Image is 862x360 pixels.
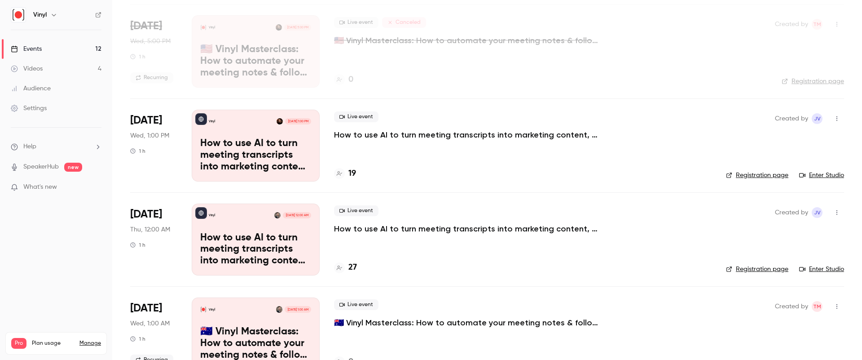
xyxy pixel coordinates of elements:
[130,207,162,222] span: [DATE]
[130,301,162,316] span: [DATE]
[334,299,378,310] span: Live event
[130,319,170,328] span: Wed, 1:00 AM
[130,53,145,60] div: 1 h
[283,212,311,218] span: [DATE] 12:00 AM
[209,213,215,218] p: Vinyl
[799,171,844,180] a: Enter Studio
[130,147,145,155] div: 1 h
[130,110,177,182] div: Oct 22 Wed, 1:00 PM (Europe/London)
[130,72,173,83] span: Recurring
[192,110,320,182] a: How to use AI to turn meeting transcripts into marketing content, team feedback, proposals and mo...
[11,44,42,53] div: Events
[284,24,311,31] span: [DATE] 5:00 PM
[334,317,603,328] a: 🇦🇺 Vinyl Masterclass: How to automate your meeting notes & follow ups
[11,142,101,151] li: help-dropdown-opener
[276,24,282,31] img: Jordan Vickery
[200,24,207,31] img: 🇺🇸 Vinyl Masterclass: How to automate your meeting notes & follow ups
[64,163,82,172] span: new
[334,168,356,180] a: 19
[200,44,311,79] p: 🇺🇸 Vinyl Masterclass: How to automate your meeting notes & follow ups
[23,182,57,192] span: What's new
[274,212,281,218] img: Trent McLaren
[200,232,311,267] p: How to use AI to turn meeting transcripts into marketing content, team feedback, proposals and more!
[348,262,357,274] h4: 27
[130,241,145,249] div: 1 h
[11,84,51,93] div: Audience
[334,223,603,234] a: How to use AI to turn meeting transcripts into marketing content, team feedback, proposals and more!
[334,35,603,46] a: 🇺🇸 Vinyl Masterclass: How to automate your meeting notes & follow ups
[334,262,357,274] a: 27
[130,204,177,276] div: Oct 23 Thu, 10:00 AM (Australia/Sydney)
[812,113,822,124] span: Jordan Vickery
[782,77,844,86] a: Registration page
[130,19,162,33] span: [DATE]
[130,37,171,46] span: Wed, 5:00 PM
[813,19,821,30] span: TM
[348,168,356,180] h4: 19
[813,301,821,312] span: TM
[285,118,311,124] span: [DATE] 1:00 PM
[334,17,378,28] span: Live event
[285,306,311,312] span: [DATE] 1:00 AM
[334,205,378,216] span: Live event
[130,131,169,140] span: Wed, 1:00 PM
[23,162,59,172] a: SpeakerHub
[200,306,207,312] img: 🇦🇺 Vinyl Masterclass: How to automate your meeting notes & follow ups
[11,64,43,73] div: Videos
[726,171,788,180] a: Registration page
[209,307,215,312] p: Vinyl
[130,15,177,87] div: Oct 15 Wed, 12:00 PM (America/New York)
[23,142,36,151] span: Help
[276,306,282,312] img: Trent McLaren
[334,111,378,122] span: Live event
[726,265,788,274] a: Registration page
[79,340,101,347] a: Manage
[799,265,844,274] a: Enter Studio
[334,129,603,140] a: How to use AI to turn meeting transcripts into marketing content, team feedback, proposals and more!
[812,207,822,218] span: Jordan Vickery
[814,113,821,124] span: JV
[130,225,170,234] span: Thu, 12:00 AM
[91,183,101,191] iframe: Noticeable Trigger
[775,301,808,312] span: Created by
[192,15,320,87] a: 🇺🇸 Vinyl Masterclass: How to automate your meeting notes & follow upsVinylJordan Vickery[DATE] 5:...
[812,301,822,312] span: Trent McLaren
[130,335,145,342] div: 1 h
[11,104,47,113] div: Settings
[382,17,426,28] span: Canceled
[209,119,215,124] p: Vinyl
[11,338,26,349] span: Pro
[32,340,74,347] span: Plan usage
[130,113,162,128] span: [DATE]
[348,74,353,86] h4: 0
[277,118,283,124] img: Jordan Vickery
[775,207,808,218] span: Created by
[33,10,47,19] h6: Vinyl
[812,19,822,30] span: Trent McLaren
[209,25,215,30] p: Vinyl
[200,138,311,173] p: How to use AI to turn meeting transcripts into marketing content, team feedback, proposals and more!
[814,207,821,218] span: JV
[192,204,320,276] a: How to use AI to turn meeting transcripts into marketing content, team feedback, proposals and mo...
[334,74,353,86] a: 0
[775,113,808,124] span: Created by
[775,19,808,30] span: Created by
[11,8,26,22] img: Vinyl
